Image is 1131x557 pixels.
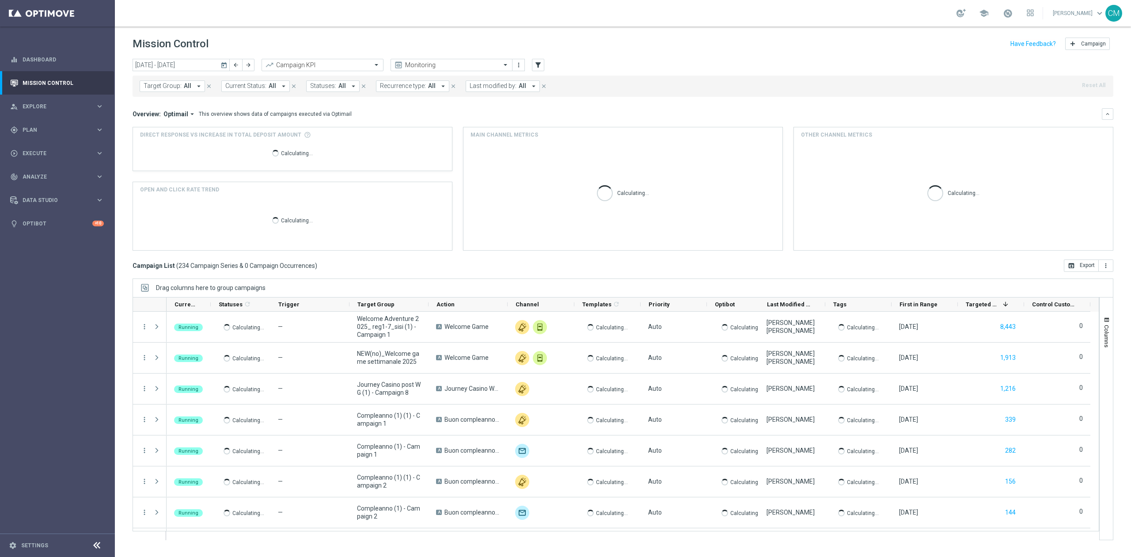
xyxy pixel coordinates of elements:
div: Analyze [10,173,95,181]
div: +10 [92,221,104,226]
p: Calculating... [596,385,628,393]
i: keyboard_arrow_right [95,126,104,134]
p: Calculating... [596,354,628,362]
span: Last Modified By [767,301,810,308]
span: Auto [648,478,662,485]
i: close [361,83,367,89]
div: CM [1105,5,1122,22]
button: close [360,81,368,91]
colored-tag: Running [174,385,203,393]
span: — [278,385,283,392]
span: Buon compleanno 3000SP [444,477,500,485]
p: Calculating... [730,354,762,362]
i: close [291,83,297,89]
span: Campaign [1081,41,1106,47]
span: Target Group: [144,82,182,90]
div: Other [515,475,529,489]
p: Calculating... [730,446,762,455]
button: Optimail arrow_drop_down [161,110,199,118]
button: close [205,81,213,91]
span: Auto [648,385,662,392]
button: gps_fixed Plan keyboard_arrow_right [10,126,104,134]
span: Columns [1103,325,1110,347]
button: 144 [1004,507,1017,518]
p: Calculating... [847,416,879,424]
i: arrow_drop_down [530,82,538,90]
span: keyboard_arrow_down [1095,8,1104,18]
span: Auto [648,354,662,361]
p: Calculating... [232,354,264,362]
span: Running [178,510,198,516]
span: Priority [649,301,670,308]
colored-tag: Running [174,477,203,486]
span: Calculate column [243,299,251,309]
span: A [436,417,442,422]
button: person_search Explore keyboard_arrow_right [10,103,104,110]
i: keyboard_arrow_down [1104,111,1111,117]
a: Dashboard [23,48,104,71]
button: keyboard_arrow_down [1102,108,1113,120]
button: track_changes Analyze keyboard_arrow_right [10,173,104,180]
span: Current Status: [225,82,266,90]
span: Trigger [278,301,300,308]
button: Statuses: All arrow_drop_down [306,80,360,92]
span: All [184,82,191,90]
img: Optimail [515,444,529,458]
span: Auto [648,323,662,330]
p: Calculating... [730,508,762,517]
span: — [278,447,283,454]
div: Other [515,351,529,365]
div: Press SPACE to select this row. [133,404,167,435]
span: Compleanno (1) (1) - Campaign 2 [357,473,421,489]
button: close [290,81,298,91]
span: Plan [23,127,95,133]
input: Have Feedback? [1010,41,1056,47]
span: Data Studio [23,198,95,203]
span: Running [178,355,198,361]
span: Running [178,417,198,423]
colored-tag: Running [174,446,203,455]
colored-tag: Running [174,323,203,331]
span: — [278,416,283,423]
button: equalizer Dashboard [10,56,104,63]
colored-tag: Running [174,508,203,517]
i: more_vert [140,323,148,331]
span: Buon compleanno 3000SP [444,508,500,516]
span: Statuses [219,301,243,308]
span: Calculate column [611,299,620,309]
div: Press SPACE to select this row. [133,435,167,466]
button: 156 [1004,476,1017,487]
span: — [278,323,283,330]
span: Target Group [357,301,395,308]
span: — [278,509,283,516]
span: First in Range [899,301,937,308]
button: more_vert [140,354,148,362]
i: keyboard_arrow_right [95,196,104,204]
colored-tag: Running [174,354,203,362]
div: Press SPACE to select this row. [167,343,1090,374]
label: 0 [1079,477,1083,485]
label: 0 [1079,353,1083,361]
colored-tag: Running [174,416,203,424]
div: Press SPACE to select this row. [133,312,167,343]
span: ( [176,262,178,270]
button: more_vert [140,416,148,423]
label: 0 [1079,415,1083,423]
a: Optibot [23,212,92,235]
span: Explore [23,104,95,109]
span: Auto [648,416,662,423]
span: Recurrence type: [380,82,426,90]
span: All [428,82,436,90]
div: lightbulb Optibot +10 [10,220,104,227]
div: 13 Oct 2025, Monday [899,446,918,454]
img: In-app Inbox [533,351,547,365]
div: Alessandro Giannotta [767,477,815,485]
p: Calculating... [730,323,762,331]
span: Compleanno (1) (1) - Campaign 1 [357,412,421,427]
span: All [519,82,526,90]
i: arrow_drop_down [439,82,447,90]
span: Running [178,386,198,392]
